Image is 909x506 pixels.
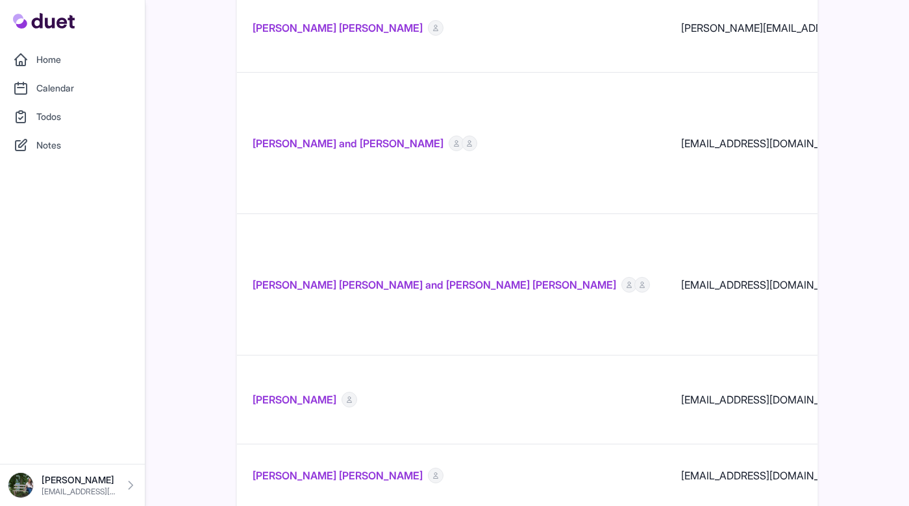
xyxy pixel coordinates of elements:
[42,487,116,497] p: [EMAIL_ADDRESS][DOMAIN_NAME]
[42,474,116,487] p: [PERSON_NAME]
[253,392,336,407] a: [PERSON_NAME]
[253,277,616,293] a: [PERSON_NAME] [PERSON_NAME] and [PERSON_NAME] [PERSON_NAME]
[8,472,34,498] img: DSC08576_Original.jpeg
[8,47,137,73] a: Home
[8,75,137,101] a: Calendar
[8,472,137,498] a: [PERSON_NAME] [EMAIL_ADDRESS][DOMAIN_NAME]
[253,136,443,151] a: [PERSON_NAME] and [PERSON_NAME]
[8,104,137,130] a: Todos
[8,132,137,158] a: Notes
[253,468,423,483] a: [PERSON_NAME] [PERSON_NAME]
[253,20,423,36] a: [PERSON_NAME] [PERSON_NAME]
